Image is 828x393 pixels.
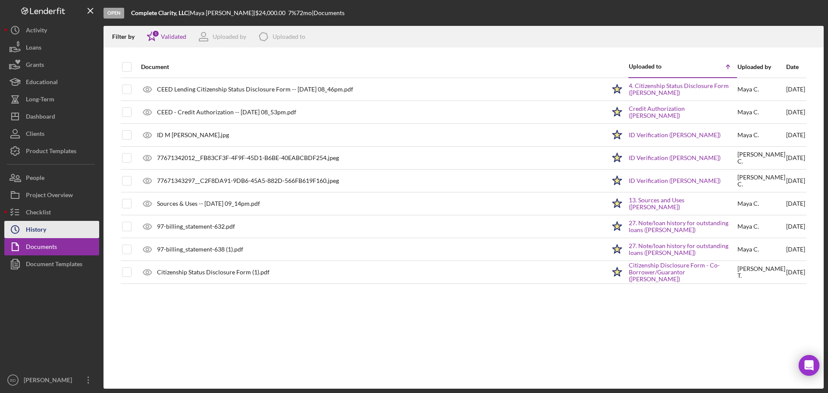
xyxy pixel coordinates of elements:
div: Document Templates [26,255,82,275]
div: Documents [26,238,57,258]
div: Maya [PERSON_NAME] | [190,9,255,16]
a: Credit Authorization ([PERSON_NAME]) [629,105,737,119]
a: ID Verification ([PERSON_NAME]) [629,154,721,161]
a: 27. Note/loan history for outstanding loans ([PERSON_NAME]) [629,242,737,256]
div: Validated [161,33,186,40]
div: [DATE] [786,101,805,123]
text: BD [10,378,16,383]
div: Citizenship Status Disclosure Form (1).pdf [157,269,270,276]
div: Filter by [112,33,141,40]
div: ID M [PERSON_NAME].jpg [157,132,229,138]
div: Dashboard [26,108,55,127]
div: Project Overview [26,186,73,206]
div: Uploaded by [213,33,246,40]
div: Open [103,8,124,19]
div: [PERSON_NAME] T . [737,265,785,279]
div: $24,000.00 [255,9,288,16]
div: Product Templates [26,142,76,162]
div: CEED - Credit Authorization -- [DATE] 08_53pm.pdf [157,109,296,116]
div: Uploaded by [737,63,785,70]
button: Clients [4,125,99,142]
a: 4. Citizenship Status Disclosure Form ([PERSON_NAME]) [629,82,737,96]
div: 1 [152,30,160,38]
button: People [4,169,99,186]
div: [DATE] [786,216,805,237]
div: Grants [26,56,44,75]
div: Open Intercom Messenger [799,355,819,376]
div: History [26,221,46,240]
a: ID Verification ([PERSON_NAME]) [629,177,721,184]
div: Loans [26,39,41,58]
div: | [131,9,190,16]
div: 7 % [288,9,296,16]
div: Maya C . [737,109,759,116]
div: Long-Term [26,91,54,110]
div: [PERSON_NAME] [22,371,78,391]
button: Project Overview [4,186,99,204]
button: Documents [4,238,99,255]
div: [DATE] [786,79,805,101]
div: Maya C . [737,223,759,230]
button: Long-Term [4,91,99,108]
div: [DATE] [786,261,805,283]
div: 77671343297__C2F8DA91-9DB6-45A5-882D-566FB619F160.jpeg [157,177,339,184]
button: Dashboard [4,108,99,125]
div: CEED Lending Citizenship Status Disclosure Form -- [DATE] 08_46pm.pdf [157,86,353,93]
div: [PERSON_NAME] C . [737,151,785,165]
div: Activity [26,22,47,41]
div: [DATE] [786,193,805,214]
div: [DATE] [786,124,805,146]
div: Maya C . [737,200,759,207]
div: Sources & Uses -- [DATE] 09_14pm.pdf [157,200,260,207]
button: Document Templates [4,255,99,273]
div: Clients [26,125,44,145]
b: Complete Clarity, LLC [131,9,188,16]
div: 97-billing_statement-632.pdf [157,223,235,230]
div: Educational [26,73,58,93]
div: [DATE] [786,170,805,192]
div: 97-billing_statement-638 (1).pdf [157,246,243,253]
button: Loans [4,39,99,56]
a: ID Verification ([PERSON_NAME]) [629,132,721,138]
div: [DATE] [786,239,805,260]
a: Citizenship Disclosure Form - Co-Borrower/Guarantor ([PERSON_NAME]) [629,262,737,283]
button: History [4,221,99,238]
div: People [26,169,44,189]
div: Maya C . [737,86,759,93]
div: Uploaded to [273,33,305,40]
a: 13. Sources and Uses ([PERSON_NAME]) [629,197,737,211]
button: Product Templates [4,142,99,160]
div: Maya C . [737,246,759,253]
button: Checklist [4,204,99,221]
button: Educational [4,73,99,91]
div: 77671342012__FB83CF3F-4F9F-45D1-B6BE-40EABCBDF254.jpeg [157,154,339,161]
div: Checklist [26,204,51,223]
div: [PERSON_NAME] C . [737,174,785,188]
div: Uploaded to [629,63,683,70]
a: 27. Note/loan history for outstanding loans ([PERSON_NAME]) [629,220,737,233]
button: Grants [4,56,99,73]
div: 72 mo [296,9,312,16]
div: Document [141,63,605,70]
button: BD[PERSON_NAME] [4,371,99,389]
div: [DATE] [786,147,805,169]
div: Date [786,63,805,70]
div: | Documents [312,9,345,16]
button: Activity [4,22,99,39]
div: Maya C . [737,132,759,138]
